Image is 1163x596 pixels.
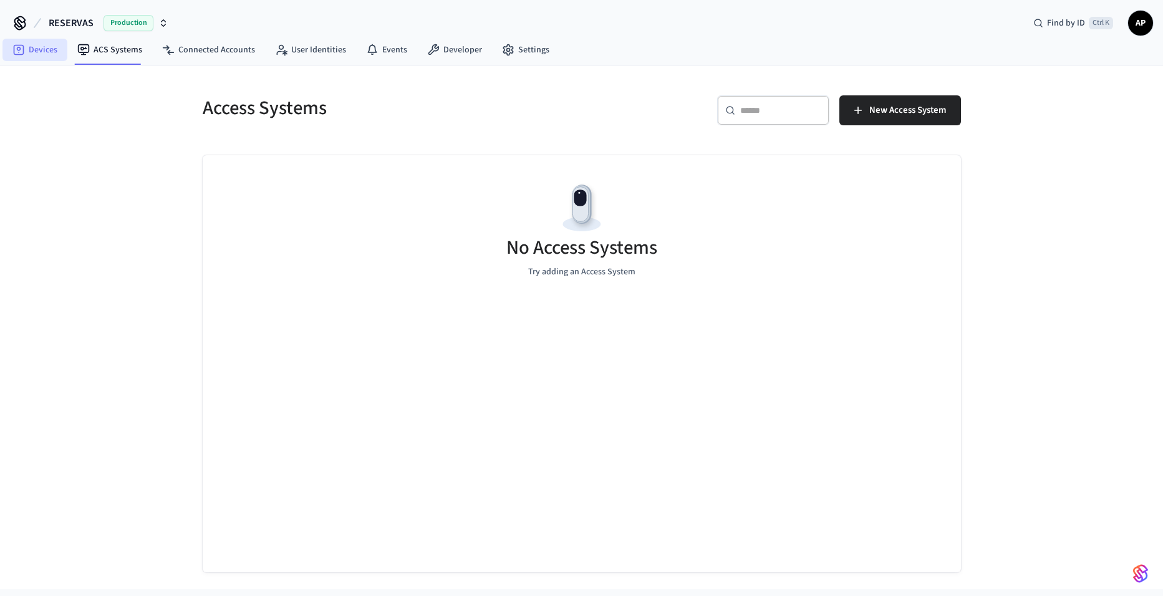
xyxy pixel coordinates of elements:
[417,39,492,61] a: Developer
[869,102,946,118] span: New Access System
[492,39,559,61] a: Settings
[67,39,152,61] a: ACS Systems
[152,39,265,61] a: Connected Accounts
[49,16,94,31] span: RESERVAS
[1089,17,1113,29] span: Ctrl K
[356,39,417,61] a: Events
[265,39,356,61] a: User Identities
[554,180,610,236] img: Devices Empty State
[203,95,574,121] h5: Access Systems
[1047,17,1085,29] span: Find by ID
[1023,12,1123,34] div: Find by IDCtrl K
[104,15,153,31] span: Production
[528,266,635,279] p: Try adding an Access System
[839,95,961,125] button: New Access System
[1129,12,1152,34] span: AP
[1133,564,1148,584] img: SeamLogoGradient.69752ec5.svg
[506,235,657,261] h5: No Access Systems
[1128,11,1153,36] button: AP
[2,39,67,61] a: Devices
